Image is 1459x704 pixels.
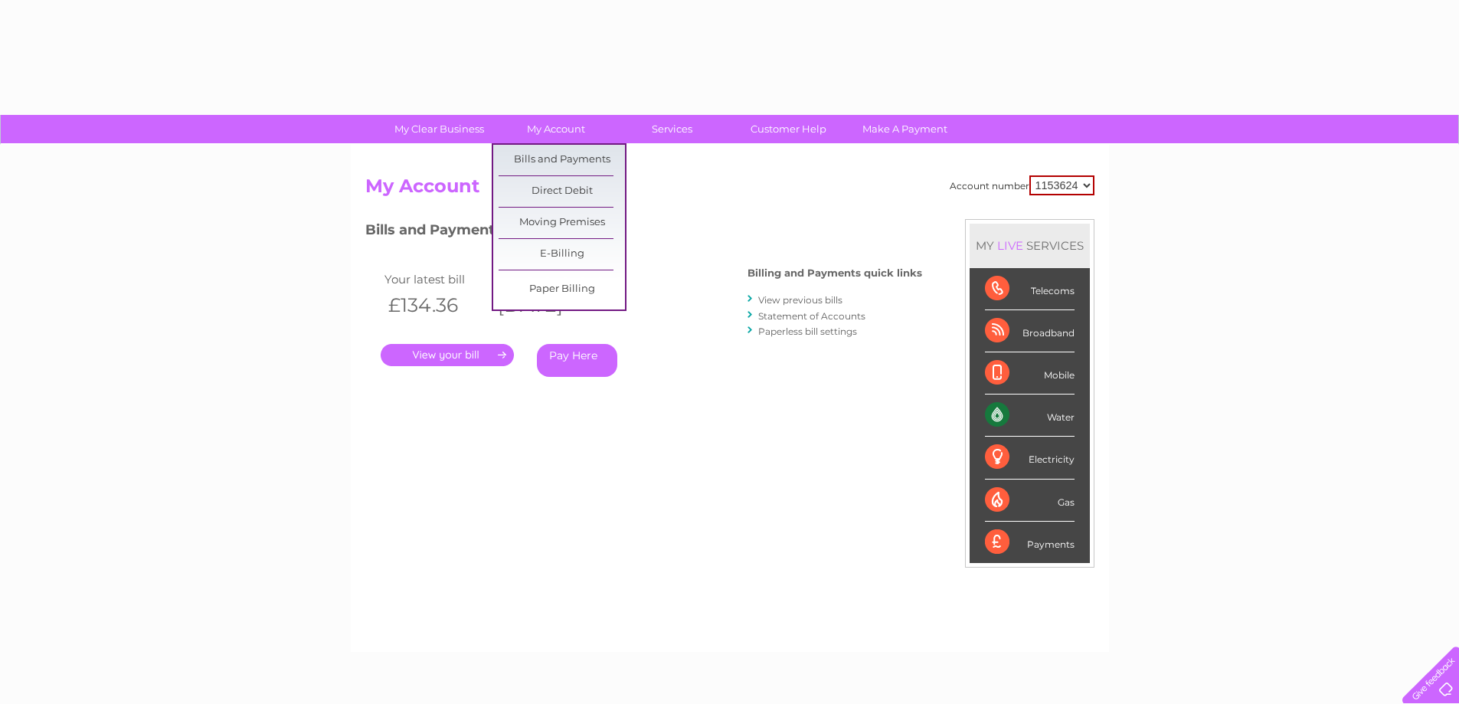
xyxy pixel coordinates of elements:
a: Make A Payment [842,115,968,143]
div: Account number [950,175,1094,195]
a: Services [609,115,735,143]
a: My Clear Business [376,115,502,143]
div: LIVE [994,238,1026,253]
div: Mobile [985,352,1075,395]
a: Moving Premises [499,208,625,238]
a: Paper Billing [499,274,625,305]
a: My Account [492,115,619,143]
a: Statement of Accounts [758,310,865,322]
div: Payments [985,522,1075,563]
h2: My Account [365,175,1094,205]
div: Water [985,395,1075,437]
a: Customer Help [725,115,852,143]
th: £134.36 [381,290,491,321]
h3: Bills and Payments [365,219,922,246]
a: . [381,344,514,366]
div: Broadband [985,310,1075,352]
th: [DATE] [490,290,600,321]
div: Electricity [985,437,1075,479]
div: Gas [985,480,1075,522]
a: Paperless bill settings [758,326,857,337]
td: Your latest bill [381,269,491,290]
a: Pay Here [537,344,617,377]
div: MY SERVICES [970,224,1090,267]
a: E-Billing [499,239,625,270]
a: Direct Debit [499,176,625,207]
a: Bills and Payments [499,145,625,175]
td: Invoice date [490,269,600,290]
div: Telecoms [985,268,1075,310]
a: View previous bills [758,294,842,306]
h4: Billing and Payments quick links [747,267,922,279]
